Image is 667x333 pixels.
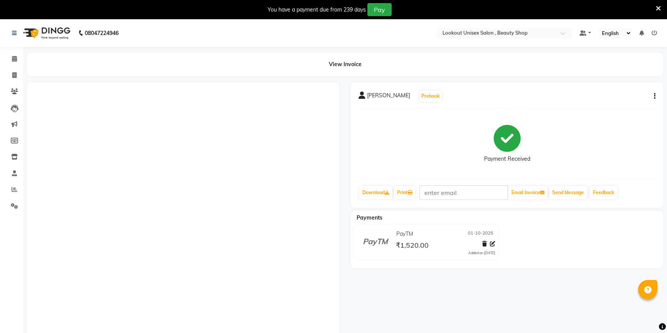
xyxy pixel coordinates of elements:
[394,186,416,199] a: Print
[419,91,442,102] button: Prebook
[357,214,382,221] span: Payments
[468,250,495,256] div: Added on [DATE]
[367,3,392,16] button: Pay
[85,22,119,44] b: 08047224946
[508,186,548,199] button: Email Invoice
[359,186,392,199] a: Download
[549,186,587,199] button: Send Message
[484,155,530,163] div: Payment Received
[396,230,413,238] span: PayTM
[419,185,508,200] input: enter email
[635,302,659,325] iframe: chat widget
[268,6,366,14] div: You have a payment due from 239 days
[396,241,429,251] span: ₹1,520.00
[27,53,663,76] div: View Invoice
[468,230,493,238] span: 01-10-2025
[590,186,617,199] a: Feedback
[20,22,72,44] img: logo
[367,92,410,102] span: [PERSON_NAME]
